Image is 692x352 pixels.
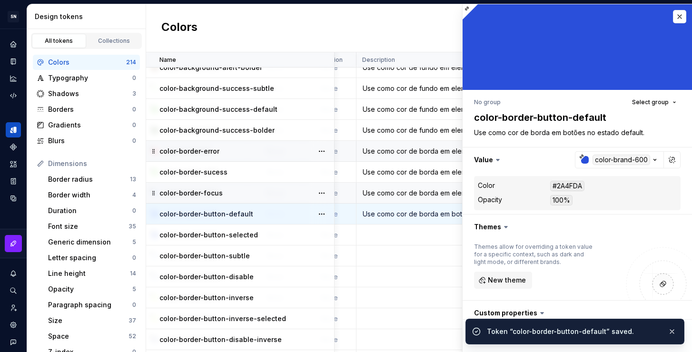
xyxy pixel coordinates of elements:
[48,190,132,200] div: Border width
[48,175,130,184] div: Border radius
[132,121,136,129] div: 0
[132,191,136,199] div: 4
[48,159,136,168] div: Dimensions
[90,37,138,45] div: Collections
[632,98,669,106] span: Select group
[33,117,140,133] a: Gradients0
[129,223,136,230] div: 35
[6,283,21,298] button: Search ⌘K
[44,203,140,218] a: Duration0
[6,156,21,172] a: Assets
[488,275,526,285] span: New theme
[474,98,501,106] div: No group
[132,301,136,309] div: 0
[48,269,130,278] div: Line height
[44,297,140,313] a: Paragraph spacing0
[6,54,21,69] a: Documentation
[129,332,136,340] div: 52
[44,235,140,250] a: Generic dimension5
[6,266,21,281] button: Notifications
[6,122,21,137] div: Design tokens
[159,56,176,64] p: Name
[474,272,532,289] button: New theme
[48,73,132,83] div: Typography
[6,300,21,315] a: Invite team
[132,74,136,82] div: 0
[159,230,258,240] p: color-border-button-selected
[550,181,584,191] div: #2A4FDA
[35,12,142,21] div: Design tokens
[2,6,25,27] button: SN
[6,191,21,206] div: Data sources
[357,188,530,198] div: Use como cor de borda em elementos da interface no estado foco.
[159,84,274,93] p: color-background-success-subtle
[33,102,140,117] a: Borders0
[33,86,140,101] a: Shadows3
[48,206,132,215] div: Duration
[159,251,250,261] p: color-border-button-subtle
[478,195,502,205] div: Opacity
[130,270,136,277] div: 14
[357,167,530,177] div: Use como cor de borda em elementos da interface para indicar informações positivas, como sucesso.
[132,90,136,98] div: 3
[130,176,136,183] div: 13
[132,137,136,145] div: 0
[48,89,132,98] div: Shadows
[35,37,83,45] div: All tokens
[132,285,136,293] div: 5
[6,88,21,103] a: Code automation
[44,313,140,328] a: Size37
[44,172,140,187] a: Border radius13
[6,334,21,350] div: Contact support
[129,317,136,324] div: 37
[6,317,21,332] a: Settings
[48,237,132,247] div: Generic dimension
[159,314,286,323] p: color-border-button-inverse-selected
[472,109,679,126] textarea: color-border-button-default
[357,209,530,219] div: Use como cor de borda em botões no estado default.
[132,254,136,262] div: 0
[357,84,530,93] div: Use como cor de fundo em elementos da interface para indicar informações positivas, como sucesso,...
[357,147,530,156] div: Use como cor de borda em elementos da interface para indicar informações negativas, como erro.
[357,105,530,114] div: Use como cor de fundo em elementos da interface para indicar informações positivas, como sucesso.
[487,327,660,336] div: Token “color-border-button-default” saved.
[132,106,136,113] div: 0
[132,238,136,246] div: 5
[159,167,227,177] p: color-border-sucess
[126,59,136,66] div: 214
[48,105,132,114] div: Borders
[159,105,277,114] p: color-background-success-default
[474,243,593,266] div: Themes allow for overriding a token value for a specific context, such as dark and light mode, or...
[6,139,21,155] div: Components
[44,282,140,297] a: Opacity5
[159,293,254,303] p: color-border-button-inverse
[44,187,140,203] a: Border width4
[48,332,129,341] div: Space
[48,136,132,146] div: Blurs
[357,126,530,135] div: Use como cor de fundo em elementos da interface para indicar informações positivas, como sucesso,...
[159,209,253,219] p: color-border-button-default
[48,222,129,231] div: Font size
[33,55,140,70] a: Colors214
[472,126,679,139] textarea: Use como cor de borda em botões no estado default.
[33,70,140,86] a: Typography0
[6,37,21,52] div: Home
[44,329,140,344] a: Space52
[132,207,136,215] div: 0
[48,316,129,325] div: Size
[159,126,275,135] p: color-background-success-bolder
[159,188,223,198] p: color-border-focus
[161,20,198,37] h2: Colors
[628,96,681,109] button: Select group
[550,195,573,205] div: 100%
[6,174,21,189] a: Storybook stories
[48,253,132,263] div: Letter spacing
[6,71,21,86] div: Analytics
[44,219,140,234] a: Font size35
[362,56,395,64] p: Description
